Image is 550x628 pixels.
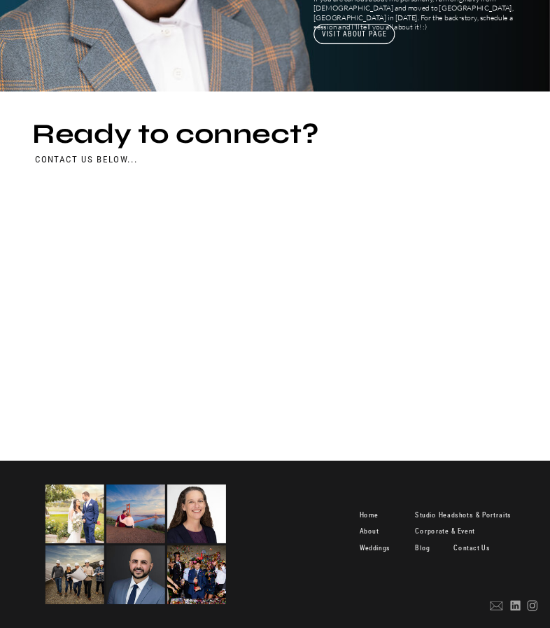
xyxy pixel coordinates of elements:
[415,545,453,554] a: Blog
[360,545,393,554] a: Weddings
[415,511,522,520] a: Studio Headshots & Portraits
[45,545,104,604] img: Sacramento Corporate Action Shot
[167,484,226,543] img: Sacramento Headshot White Background
[106,545,165,604] img: Professional Headshot Photograph Sacramento Studio
[453,545,492,554] a: Contact Us
[167,545,226,604] img: sacramento event photographer celebration
[415,528,481,537] a: Corporate & Event
[360,528,382,537] a: About
[313,24,395,44] a: visit About Page
[360,511,382,520] a: Home
[106,484,165,543] img: Golden Gate Bridge Engagement Photo
[45,484,104,543] img: wedding sacramento photography studio photo
[32,120,395,154] h2: Ready to connect?
[35,154,408,165] p: Contact us below...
